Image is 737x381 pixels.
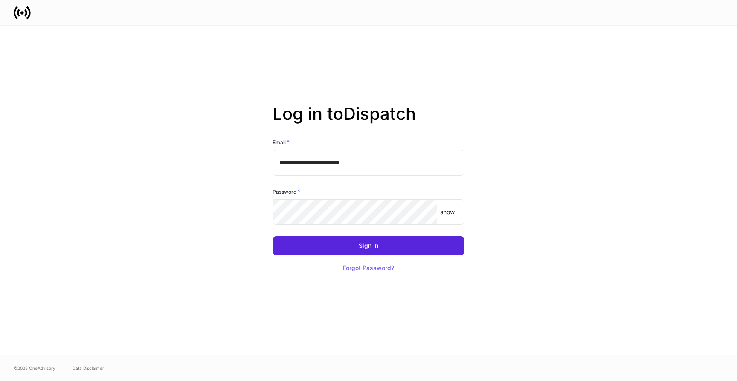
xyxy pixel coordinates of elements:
p: show [440,208,455,216]
span: © 2025 OneAdvisory [14,365,55,372]
h6: Password [273,187,300,196]
a: Data Disclaimer [73,365,104,372]
div: Sign In [359,243,378,249]
button: Sign In [273,236,464,255]
h6: Email [273,138,290,146]
h2: Log in to Dispatch [273,104,464,138]
button: Forgot Password? [332,259,405,277]
div: Forgot Password? [343,265,394,271]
